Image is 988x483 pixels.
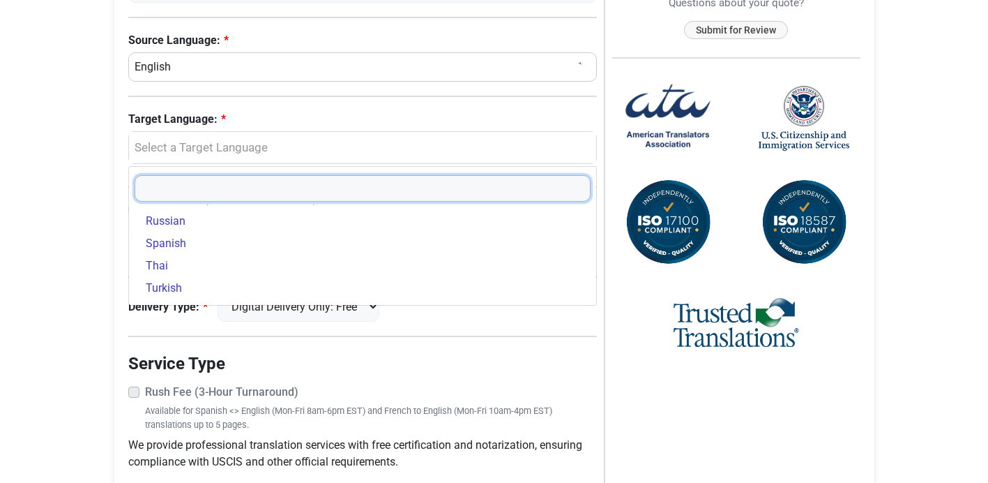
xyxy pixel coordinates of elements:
button: Select a Target Language [128,131,598,165]
small: Available for Spanish <> English (Mon-Fri 8am-6pm EST) and French to English (Mon-Fri 10am-4pm ES... [145,404,598,431]
img: Trusted Translations Logo [674,296,799,351]
span: Ukrainian [146,302,192,319]
button: Submit for Review [684,21,788,40]
img: ISO 18587 Compliant Certification [759,177,849,268]
input: Search [135,175,591,202]
span: Turkish [146,280,182,297]
img: American Translators Association Logo [623,73,713,163]
div: Select a Target Language [136,139,583,157]
span: Russian [146,213,185,230]
strong: Rush Fee (3-Hour Turnaround) [145,385,298,399]
span: Thai [146,258,168,274]
img: United States Citizenship and Immigration Services Logo [759,84,849,152]
label: Delivery Type: [128,299,208,315]
p: We provide professional translation services with free certification and notarization, ensuring c... [128,437,598,470]
label: Source Language: [128,32,598,49]
label: Target Language: [128,111,598,128]
legend: Service Type [128,351,598,376]
span: Spanish [146,235,186,252]
img: ISO 17100 Compliant Certification [623,177,713,268]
